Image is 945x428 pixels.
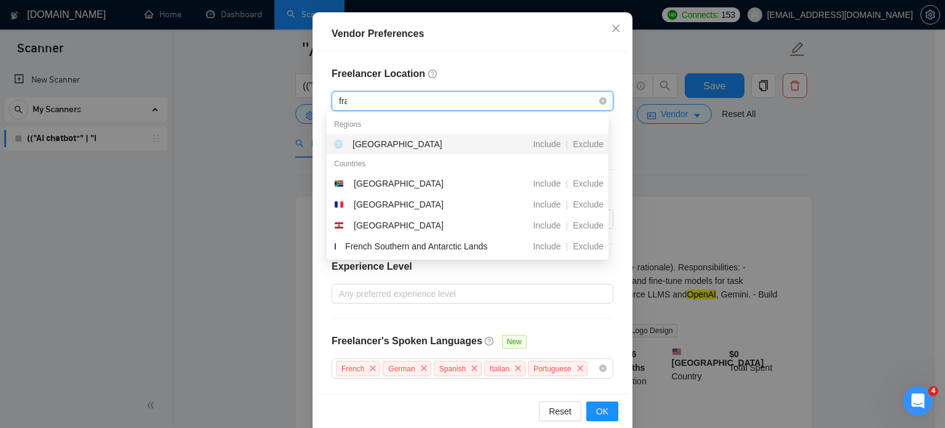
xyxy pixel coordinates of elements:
img: 🇿🇦 [335,179,343,188]
span: question-circle [485,336,495,346]
div: [GEOGRAPHIC_DATA] [353,137,442,151]
span: Exclude [568,220,608,230]
div: French Southern and Antarctic Lands [345,240,487,253]
span: New [502,335,527,349]
button: go back [8,5,31,28]
span: French [341,365,364,373]
div: Countries [327,154,608,174]
span: Exclude [568,241,608,251]
button: Close [599,12,632,46]
div: Закрити [393,5,415,27]
img: 🇵🇫 [335,221,343,230]
span: | [566,139,568,149]
span: Spanish [439,365,466,373]
span: close [611,23,621,33]
iframe: To enrich screen reader interactions, please activate Accessibility in Grammarly extension settings [903,386,933,416]
div: [GEOGRAPHIC_DATA] [354,177,444,190]
div: Vendor Preferences [332,26,613,41]
span: Exclude [568,200,608,209]
span: 4 [928,386,938,396]
button: Reset [539,402,581,421]
h4: Experience Level [332,259,412,274]
span: close [468,361,481,375]
span: neutral face reaction [196,302,228,326]
span: Exclude [568,139,608,149]
div: Regions [327,115,608,134]
span: global [334,140,343,148]
span: close [417,361,431,375]
span: question-circle [428,69,438,79]
span: OK [596,405,608,418]
span: Portuguese [533,365,571,373]
span: Include [528,220,565,230]
span: | [566,220,568,230]
span: Include [528,139,565,149]
h4: Freelancer Location [332,67,613,81]
button: OK [586,402,618,421]
span: Include [528,241,565,251]
div: Ви отримали відповідь на своє запитання? [15,289,409,303]
span: 😃 [234,302,252,326]
img: 🇫🇷 [335,200,343,209]
span: 😞 [170,302,188,326]
span: Exclude [568,179,608,188]
span: Include [528,179,565,188]
span: | [566,241,568,251]
img: 🇫🇷 [335,242,336,251]
span: Include [528,200,565,209]
span: Italian [490,365,509,373]
span: | [566,200,568,209]
span: close [366,361,380,375]
span: German [388,365,415,373]
span: close [511,361,525,375]
span: disappointed reaction [164,302,196,326]
div: [GEOGRAPHIC_DATA] [354,219,444,232]
div: [GEOGRAPHIC_DATA] [354,198,444,211]
span: | [566,179,568,188]
button: Згорнути вікно [370,5,393,28]
a: Відкрити в довідковому центрі [135,342,289,352]
span: close-circle [599,97,607,105]
h4: Freelancer's Spoken Languages [332,334,482,349]
span: Reset [549,405,572,418]
span: smiley reaction [228,302,260,326]
span: close [573,361,587,375]
span: 😐 [202,302,220,326]
span: close-circle [599,365,607,372]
